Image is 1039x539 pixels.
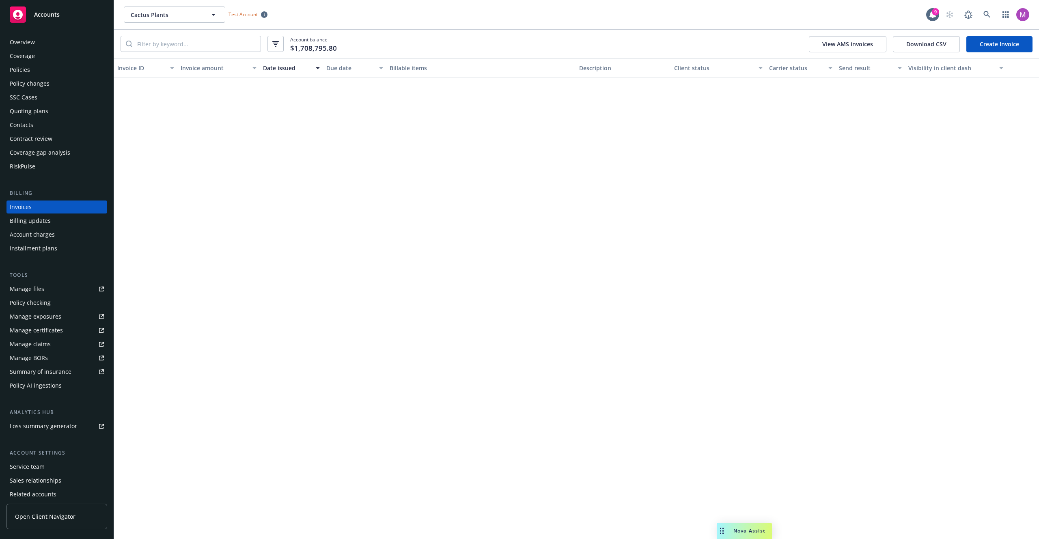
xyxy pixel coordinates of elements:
[6,310,107,323] a: Manage exposures
[260,58,323,78] button: Date issued
[6,365,107,378] a: Summary of insurance
[323,58,386,78] button: Due date
[908,64,994,72] div: Visibility in client dash
[10,132,52,145] div: Contract review
[326,64,374,72] div: Due date
[117,64,165,72] div: Invoice ID
[131,11,201,19] span: Cactus Plants
[10,119,33,132] div: Contacts
[15,512,75,521] span: Open Client Navigator
[10,228,55,241] div: Account charges
[674,64,754,72] div: Client status
[10,50,35,63] div: Coverage
[10,160,35,173] div: RiskPulse
[6,63,107,76] a: Policies
[6,324,107,337] a: Manage certificates
[10,282,44,295] div: Manage files
[34,11,60,18] span: Accounts
[6,50,107,63] a: Coverage
[979,6,995,23] a: Search
[132,36,261,52] input: Filter by keyword...
[10,351,48,364] div: Manage BORs
[960,6,976,23] a: Report a Bug
[10,488,56,501] div: Related accounts
[10,105,48,118] div: Quoting plans
[766,58,836,78] button: Carrier status
[6,146,107,159] a: Coverage gap analysis
[177,58,260,78] button: Invoice amount
[10,242,57,255] div: Installment plans
[10,460,45,473] div: Service team
[717,523,727,539] div: Drag to move
[10,365,71,378] div: Summary of insurance
[6,105,107,118] a: Quoting plans
[6,77,107,90] a: Policy changes
[6,214,107,227] a: Billing updates
[10,296,51,309] div: Policy checking
[290,43,337,54] span: $1,708,795.80
[6,160,107,173] a: RiskPulse
[10,36,35,49] div: Overview
[6,36,107,49] a: Overview
[809,36,886,52] button: View AMS invoices
[6,460,107,473] a: Service team
[390,64,573,72] div: Billable items
[576,58,671,78] button: Description
[6,271,107,279] div: Tools
[6,201,107,213] a: Invoices
[126,41,132,47] svg: Search
[966,36,1033,52] a: Create Invoice
[181,64,248,72] div: Invoice amount
[10,420,77,433] div: Loss summary generator
[124,6,225,23] button: Cactus Plants
[10,91,37,104] div: SSC Cases
[6,282,107,295] a: Manage files
[6,228,107,241] a: Account charges
[6,379,107,392] a: Policy AI ingestions
[228,11,258,18] span: Test Account
[10,324,63,337] div: Manage certificates
[290,36,337,52] span: Account balance
[225,10,271,19] span: Test Account
[10,379,62,392] div: Policy AI ingestions
[6,119,107,132] a: Contacts
[10,201,32,213] div: Invoices
[905,58,1007,78] button: Visibility in client dash
[10,77,50,90] div: Policy changes
[386,58,576,78] button: Billable items
[769,64,823,72] div: Carrier status
[6,91,107,104] a: SSC Cases
[6,242,107,255] a: Installment plans
[114,58,177,78] button: Invoice ID
[932,8,939,15] div: 9
[836,58,905,78] button: Send result
[6,3,107,26] a: Accounts
[6,296,107,309] a: Policy checking
[579,64,668,72] div: Description
[10,214,51,227] div: Billing updates
[6,488,107,501] a: Related accounts
[893,36,960,52] button: Download CSV
[263,64,311,72] div: Date issued
[10,474,61,487] div: Sales relationships
[839,64,893,72] div: Send result
[10,63,30,76] div: Policies
[1016,8,1029,21] img: photo
[6,449,107,457] div: Account settings
[10,310,61,323] div: Manage exposures
[6,189,107,197] div: Billing
[998,6,1014,23] a: Switch app
[10,146,70,159] div: Coverage gap analysis
[6,351,107,364] a: Manage BORs
[671,58,766,78] button: Client status
[6,420,107,433] a: Loss summary generator
[6,408,107,416] div: Analytics hub
[942,6,958,23] a: Start snowing
[6,474,107,487] a: Sales relationships
[6,338,107,351] a: Manage claims
[6,132,107,145] a: Contract review
[717,523,772,539] button: Nova Assist
[10,338,51,351] div: Manage claims
[733,527,765,534] span: Nova Assist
